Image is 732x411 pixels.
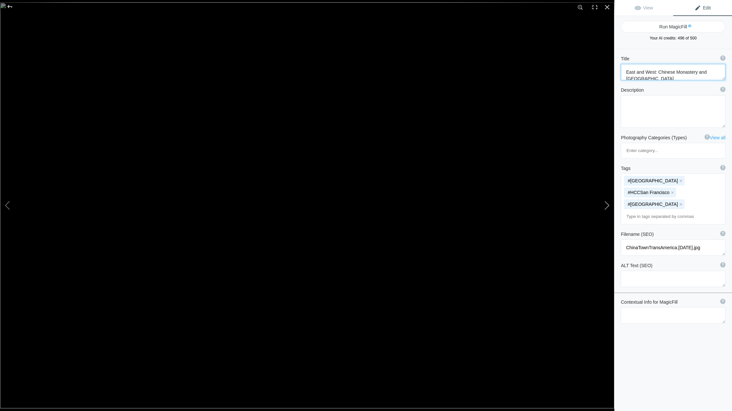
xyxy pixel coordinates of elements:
span: AI [688,23,691,28]
button: Next (arrow right) [565,131,614,280]
input: Type in tags separated by commas [624,211,722,222]
b: Title [621,55,629,62]
mat-chip: #[GEOGRAPHIC_DATA] [624,176,685,186]
div: ? [720,262,725,267]
div: ? [720,299,725,304]
input: Enter category... [624,145,722,157]
span: View [635,5,653,10]
mat-chip: #[GEOGRAPHIC_DATA] [624,199,685,209]
mat-chip: #HCCSan Francisco [624,188,676,197]
b: Tags [621,165,631,172]
b: Photography Categories (Types) [621,134,687,141]
div: ? [720,231,725,236]
span: Your AI credits: 496 of 500 [650,36,697,40]
div: ? [720,87,725,92]
b: ALT Text (SEO) [621,262,652,269]
div: ? [720,55,725,61]
b: Contextual Info for MagicFill [621,299,678,305]
button: x [679,202,683,206]
button: Run MagicFillAI [621,21,725,33]
button: x [679,178,683,183]
div: ? [720,165,725,170]
button: x [670,190,675,195]
span: Edit [694,5,711,10]
div: ? [705,134,710,140]
b: Description [621,87,644,93]
b: Filename (SEO) [621,231,654,237]
a: View all [710,134,725,141]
